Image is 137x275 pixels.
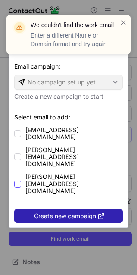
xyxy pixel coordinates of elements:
[25,147,123,167] span: [PERSON_NAME][EMAIL_ADDRESS][DOMAIN_NAME]
[14,113,123,126] p: Select email to add:
[14,90,123,101] p: Create a new campaign to start
[31,31,110,48] p: Enter a different Name or Domain format and try again
[34,212,96,219] span: Create new campaign
[25,127,123,141] span: [EMAIL_ADDRESS][DOMAIN_NAME]
[14,209,123,223] button: Create new campaign
[31,21,110,29] header: We couldn't find the work email
[25,173,123,194] span: [PERSON_NAME][EMAIL_ADDRESS][DOMAIN_NAME]
[12,21,26,34] img: warning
